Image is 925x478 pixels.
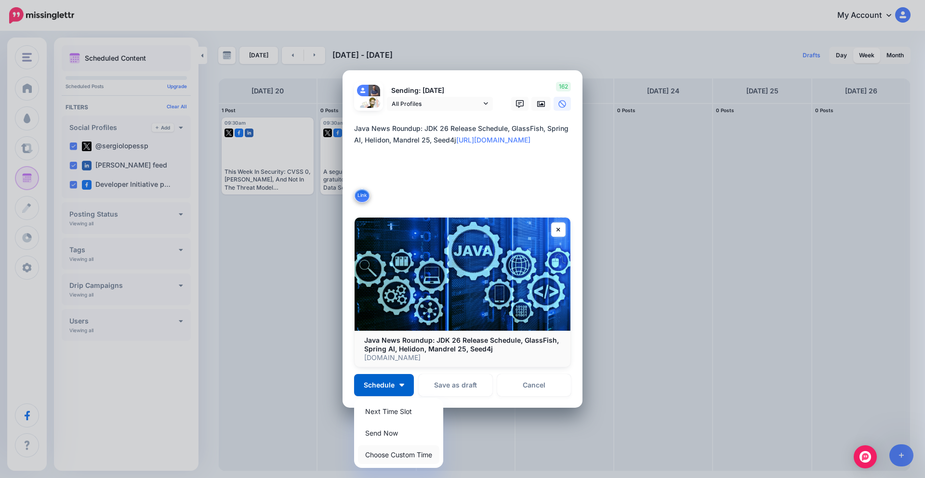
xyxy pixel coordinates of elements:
p: Sending: [DATE] [387,85,493,96]
img: 404938064_7577128425634114_8114752557348925942_n-bsa142071.jpg [369,85,380,96]
button: Schedule [354,374,414,396]
img: Java News Roundup: JDK 26 Release Schedule, GlassFish, Spring AI, Helidon, Mandrel 25, Seed4j [355,218,570,331]
p: [DOMAIN_NAME] [364,353,561,362]
div: Open Intercom Messenger [854,445,877,468]
span: Schedule [364,382,395,388]
img: QppGEvPG-82148.jpg [357,96,380,119]
button: Link [354,188,370,203]
a: Send Now [358,424,439,442]
div: Java News Roundup: JDK 26 Release Schedule, GlassFish, Spring AI, Helidon, Mandrel 25, Seed4j [354,123,576,146]
span: All Profiles [392,99,481,109]
img: arrow-down-white.png [399,384,404,387]
a: Cancel [497,374,571,396]
img: user_default_image.png [357,85,369,96]
span: 162 [556,82,571,91]
b: Java News Roundup: JDK 26 Release Schedule, GlassFish, Spring AI, Helidon, Mandrel 25, Seed4j [364,336,559,353]
div: Schedule [354,398,443,468]
button: Save as draft [419,374,492,396]
a: Next Time Slot [358,402,439,421]
a: All Profiles [387,97,493,111]
a: Choose Custom Time [358,445,439,464]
